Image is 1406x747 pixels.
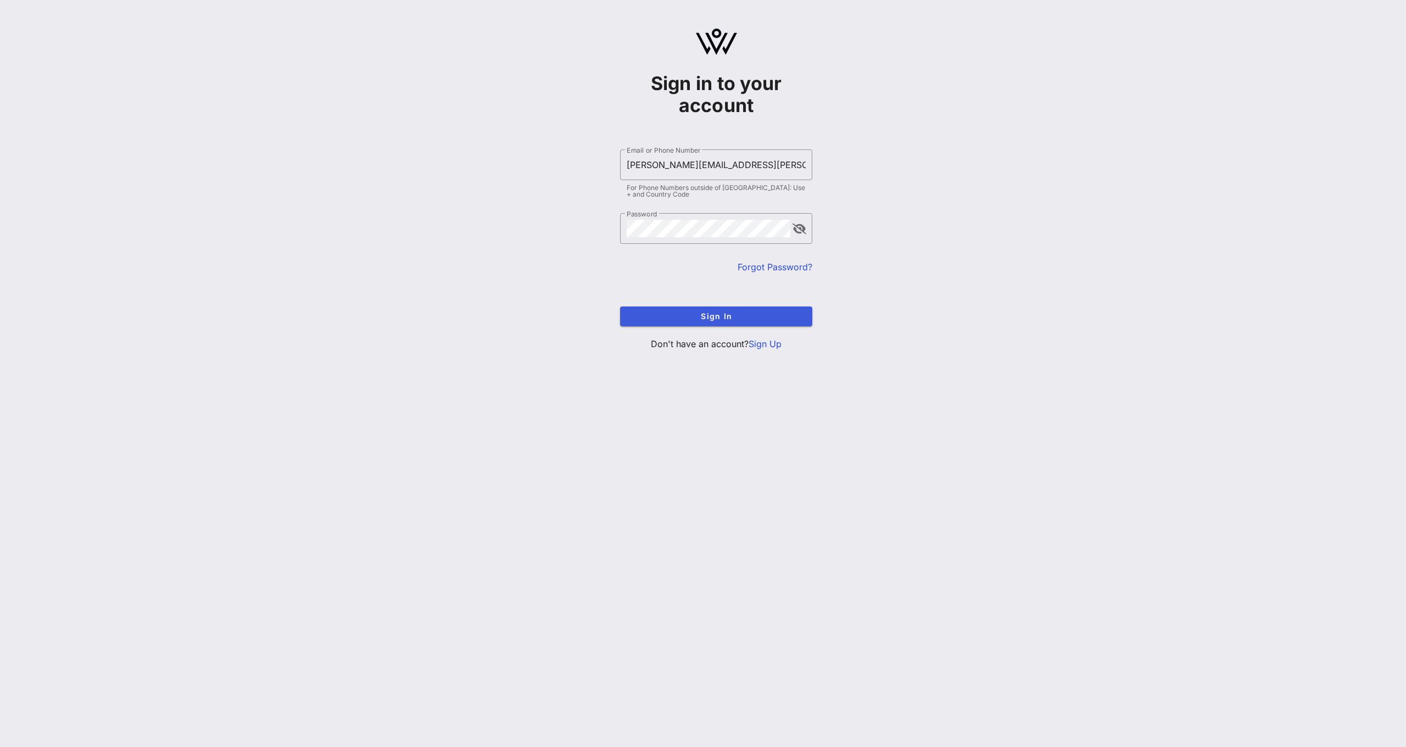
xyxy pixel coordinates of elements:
label: Password [627,210,657,218]
a: Sign Up [749,338,782,349]
span: Sign In [629,311,804,321]
img: logo.svg [696,29,737,55]
h1: Sign in to your account [620,73,812,116]
button: Sign In [620,306,812,326]
p: Don't have an account? [620,337,812,350]
a: Forgot Password? [738,261,812,272]
label: Email or Phone Number [627,146,700,154]
div: For Phone Numbers outside of [GEOGRAPHIC_DATA]: Use + and Country Code [627,185,806,198]
button: append icon [793,224,806,235]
